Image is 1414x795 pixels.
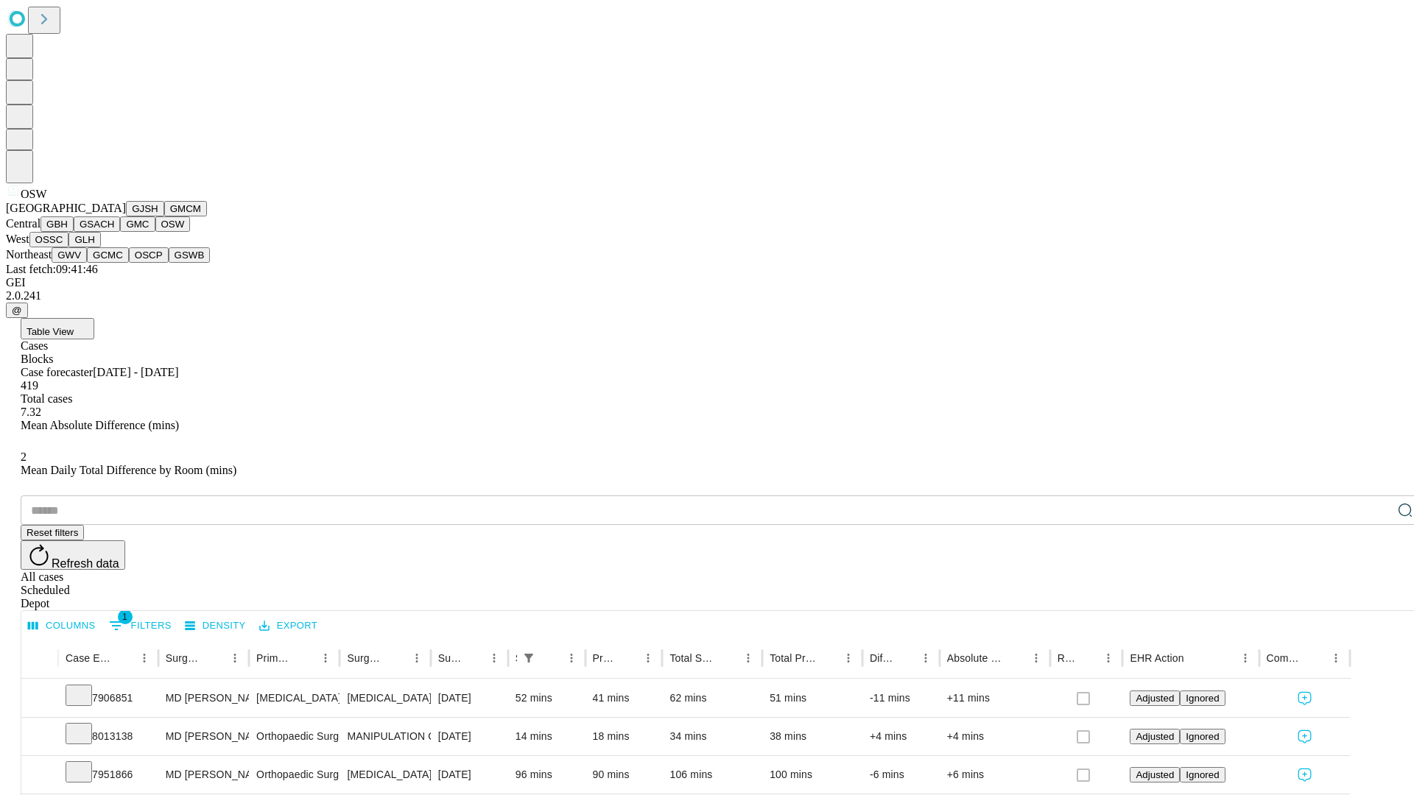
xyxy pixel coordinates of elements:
button: Sort [113,648,134,668]
div: MD [PERSON_NAME] [166,756,242,794]
div: Total Predicted Duration [770,652,816,664]
div: -11 mins [870,679,932,717]
button: Expand [29,724,51,750]
div: 62 mins [669,679,755,717]
button: Show filters [105,614,175,637]
div: +4 mins [870,718,932,755]
button: OSCP [129,247,169,263]
button: Ignored [1180,690,1225,706]
button: Sort [463,648,484,668]
span: 2 [21,451,27,463]
button: Show filters [518,648,539,668]
div: EHR Action [1130,652,1183,664]
div: 38 mins [770,718,855,755]
div: Surgeon Name [166,652,203,664]
span: [DATE] - [DATE] [93,366,178,378]
button: Adjusted [1130,690,1180,706]
button: OSSC [29,232,69,247]
button: Sort [1077,648,1098,668]
div: Difference [870,652,893,664]
button: Menu [1326,648,1346,668]
div: 14 mins [516,718,578,755]
span: Case forecaster [21,366,93,378]
span: Last fetch: 09:41:46 [6,263,98,275]
div: Scheduled In Room Duration [516,652,517,664]
span: Mean Daily Total Difference by Room (mins) [21,464,236,476]
button: Select columns [24,615,99,637]
button: Sort [617,648,638,668]
button: Sort [204,648,225,668]
button: Export [256,615,321,637]
button: Menu [561,648,582,668]
button: Ignored [1180,729,1225,744]
span: 419 [21,379,38,392]
div: +4 mins [947,718,1043,755]
div: 1 active filter [518,648,539,668]
div: 51 mins [770,679,855,717]
div: [MEDICAL_DATA] [256,679,332,717]
div: 7951866 [66,756,151,794]
button: Sort [1005,648,1026,668]
button: Sort [295,648,315,668]
button: @ [6,303,28,318]
div: -6 mins [870,756,932,794]
div: [MEDICAL_DATA] [MEDICAL_DATA] [347,756,423,794]
button: Refresh data [21,540,125,570]
div: Orthopaedic Surgery [256,756,332,794]
button: Sort [541,648,561,668]
div: 2.0.241 [6,289,1408,303]
button: Sort [717,648,738,668]
div: Primary Service [256,652,293,664]
button: Menu [407,648,427,668]
div: 18 mins [593,718,655,755]
button: GMCM [164,201,207,216]
div: +6 mins [947,756,1043,794]
div: Resolved in EHR [1058,652,1077,664]
span: Mean Absolute Difference (mins) [21,419,179,431]
span: Total cases [21,392,72,405]
button: Menu [738,648,759,668]
button: GSACH [74,216,120,232]
div: [DATE] [438,756,501,794]
span: Reset filters [27,527,78,538]
div: Surgery Name [347,652,384,664]
button: Menu [1026,648,1047,668]
div: 7906851 [66,679,151,717]
div: [DATE] [438,718,501,755]
button: Menu [838,648,859,668]
div: Case Epic Id [66,652,112,664]
div: Predicted In Room Duration [593,652,616,664]
button: Sort [386,648,407,668]
button: OSW [155,216,191,232]
button: Menu [915,648,936,668]
span: Adjusted [1136,769,1174,780]
span: @ [12,305,22,316]
div: 90 mins [593,756,655,794]
button: Sort [895,648,915,668]
div: 52 mins [516,679,578,717]
div: 96 mins [516,756,578,794]
button: GJSH [126,201,164,216]
button: Expand [29,763,51,788]
div: Comments [1267,652,1304,664]
button: GLH [68,232,100,247]
button: Menu [1235,648,1256,668]
span: Refresh data [52,557,119,570]
button: Adjusted [1130,729,1180,744]
button: Expand [29,686,51,712]
button: Reset filters [21,525,84,540]
div: Total Scheduled Duration [669,652,716,664]
div: MD [PERSON_NAME] [166,718,242,755]
button: GBH [41,216,74,232]
div: +11 mins [947,679,1043,717]
button: Ignored [1180,767,1225,782]
span: 1 [118,609,133,624]
button: GCMC [87,247,129,263]
span: Adjusted [1136,731,1174,742]
span: Table View [27,326,74,337]
div: Surgery Date [438,652,462,664]
span: Northeast [6,248,52,261]
button: GWV [52,247,87,263]
span: OSW [21,188,47,200]
div: [DATE] [438,679,501,717]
